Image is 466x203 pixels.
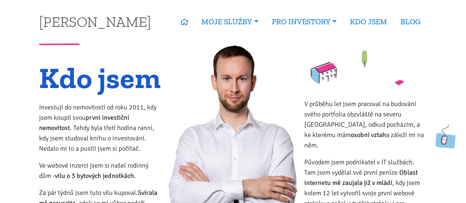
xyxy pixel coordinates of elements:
[351,131,386,139] strong: osobní vztah
[39,66,162,90] h1: Kdo jsem
[304,99,427,150] p: V průběhu let jsem pracoval na budování svého portfolia obzvláště na severu [GEOGRAPHIC_DATA], od...
[39,102,162,154] p: Investuji do nemovitostí od roku 2011, kdy jsem koupil svou . Tehdy byla třetí hodina ranní, kdy ...
[394,13,427,30] a: BLOG
[265,13,343,30] a: PRO INVESTORY
[55,172,134,180] strong: vilu o 3 bytových jednotkách
[195,13,265,30] a: MOJE SLUŽBY
[39,160,162,181] p: Ve webové inzerci jsem si našel rodinný dům - .
[39,14,151,29] a: [PERSON_NAME]
[343,13,394,30] a: KDO JSEM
